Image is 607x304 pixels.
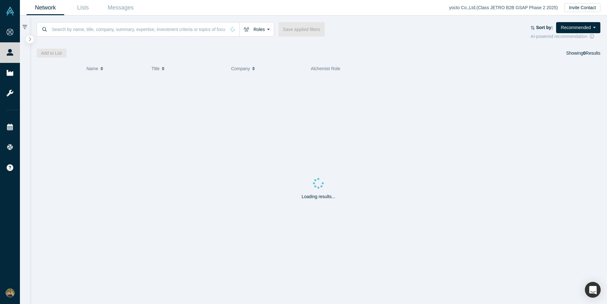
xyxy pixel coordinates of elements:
[279,22,325,37] button: Save applied filters
[151,62,224,75] button: Title
[27,0,64,15] a: Network
[530,33,600,40] div: AI-powered recommendation
[6,7,15,15] img: Alchemist Vault Logo
[231,62,304,75] button: Company
[449,4,565,11] div: yocto Co.,Ltd. ( Class JETRO B2B GSAP Phase 2 2025 )
[564,3,600,12] button: Invite Contact
[51,22,226,37] input: Search by name, title, company, summary, expertise, investment criteria or topics of focus
[86,62,98,75] span: Name
[239,22,274,37] button: Roles
[556,22,600,33] button: Recommended
[583,51,600,56] span: Results
[231,62,250,75] span: Company
[37,49,66,58] button: Add to List
[102,0,139,15] a: Messages
[302,193,335,200] p: Loading results...
[86,62,145,75] button: Name
[311,66,340,71] span: Alchemist Role
[64,0,102,15] a: Lists
[583,51,586,56] strong: 0
[536,25,553,30] strong: Sort by:
[6,289,15,297] img: Takafumi Kawano's Account
[151,62,160,75] span: Title
[566,49,600,58] div: Showing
